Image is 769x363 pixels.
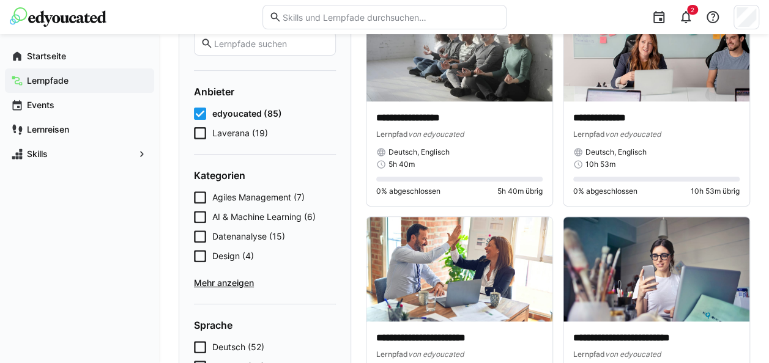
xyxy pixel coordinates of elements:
span: AI & Machine Learning (6) [212,211,316,223]
h4: Sprache [194,319,336,331]
span: von edyoucated [408,350,464,359]
span: edyoucated (85) [212,108,282,120]
span: von edyoucated [408,130,464,139]
img: image [563,217,749,321]
span: Lernpfad [376,130,408,139]
span: 10h 53m [585,159,615,169]
h4: Anbieter [194,86,336,98]
span: Deutsch (52) [212,341,264,353]
span: 0% abgeschlossen [573,186,637,196]
span: Laverana (19) [212,127,268,139]
span: Lernpfad [573,350,605,359]
span: 0% abgeschlossen [376,186,440,196]
span: Deutsch, Englisch [388,147,450,157]
h4: Kategorien [194,169,336,182]
span: Design (4) [212,250,254,262]
span: 10h 53m übrig [691,186,740,196]
span: Agiles Management (7) [212,191,305,204]
span: Deutsch, Englisch [585,147,647,157]
span: Lernpfad [573,130,605,139]
span: von edyoucated [605,350,661,359]
input: Skills und Lernpfade durchsuchen… [281,12,500,23]
span: 2 [691,6,694,13]
input: Lernpfade suchen [213,38,329,49]
span: Lernpfad [376,350,408,359]
span: Datenanalyse (15) [212,230,285,243]
span: Mehr anzeigen [194,277,336,289]
span: von edyoucated [605,130,661,139]
span: 5h 40m [388,159,415,169]
img: image [366,217,552,321]
span: 5h 40m übrig [497,186,543,196]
